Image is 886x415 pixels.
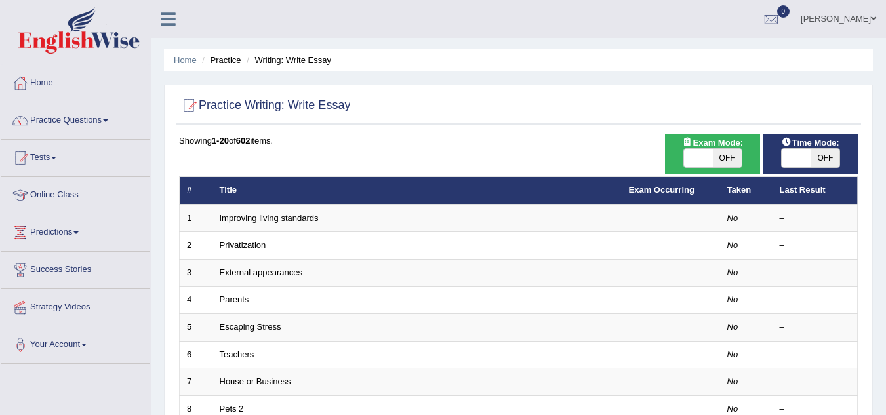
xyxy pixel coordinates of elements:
[220,404,244,414] a: Pets 2
[677,136,748,149] span: Exam Mode:
[727,376,738,386] em: No
[727,349,738,359] em: No
[180,177,212,205] th: #
[220,349,254,359] a: Teachers
[727,404,738,414] em: No
[220,213,319,223] a: Improving living standards
[1,102,150,135] a: Practice Questions
[780,321,851,334] div: –
[780,349,851,361] div: –
[776,136,845,149] span: Time Mode:
[713,149,742,167] span: OFF
[780,294,851,306] div: –
[727,240,738,250] em: No
[179,134,858,147] div: Showing of items.
[727,213,738,223] em: No
[1,289,150,322] a: Strategy Videos
[180,287,212,314] td: 4
[720,177,773,205] th: Taken
[179,96,350,115] h2: Practice Writing: Write Essay
[180,259,212,287] td: 3
[220,294,249,304] a: Parents
[180,341,212,368] td: 6
[236,136,251,146] b: 602
[1,252,150,285] a: Success Stories
[199,54,241,66] li: Practice
[1,177,150,210] a: Online Class
[629,185,695,195] a: Exam Occurring
[777,5,790,18] span: 0
[727,267,738,277] em: No
[780,267,851,279] div: –
[220,267,302,277] a: External appearances
[243,54,331,66] li: Writing: Write Essay
[780,376,851,388] div: –
[220,376,291,386] a: House or Business
[1,65,150,98] a: Home
[1,326,150,359] a: Your Account
[1,140,150,172] a: Tests
[180,205,212,232] td: 1
[780,212,851,225] div: –
[1,214,150,247] a: Predictions
[212,177,622,205] th: Title
[773,177,858,205] th: Last Result
[220,322,281,332] a: Escaping Stress
[180,368,212,396] td: 7
[665,134,760,174] div: Show exams occurring in exams
[212,136,229,146] b: 1-20
[220,240,266,250] a: Privatization
[811,149,839,167] span: OFF
[180,232,212,260] td: 2
[780,239,851,252] div: –
[727,294,738,304] em: No
[174,55,197,65] a: Home
[180,314,212,342] td: 5
[727,322,738,332] em: No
